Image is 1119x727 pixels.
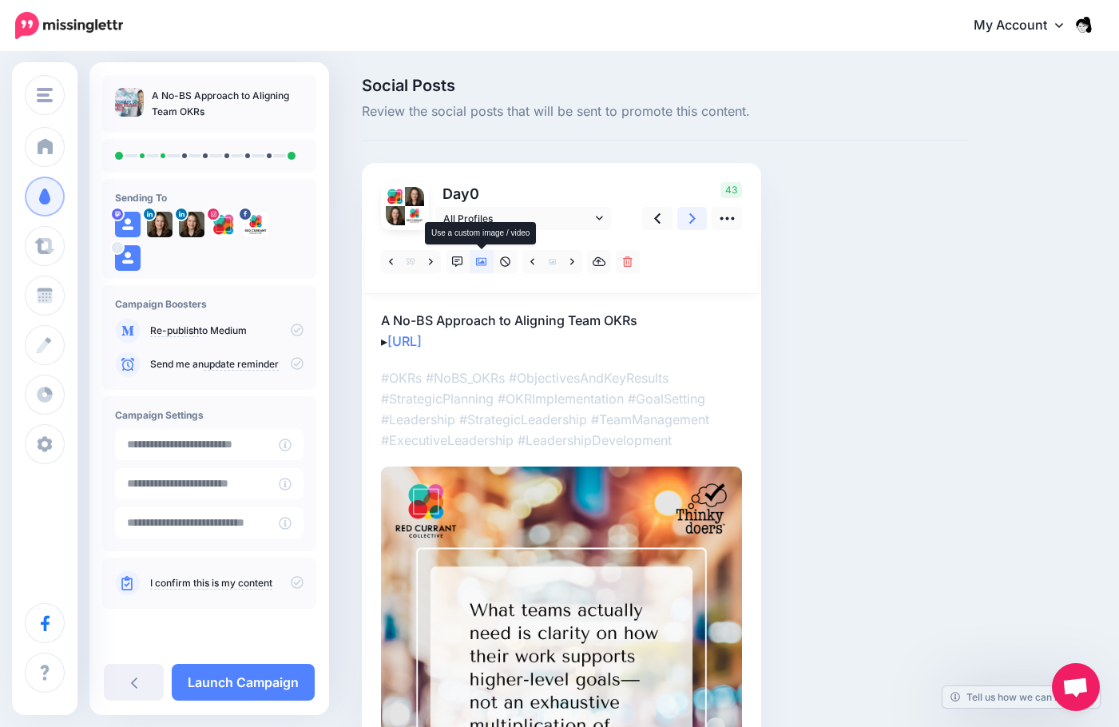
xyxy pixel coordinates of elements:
[405,206,424,225] img: 291631333_464809612316939_1702899811763182457_n-bsa127698.png
[115,409,304,421] h4: Campaign Settings
[386,206,405,225] img: 1747708894787-72000.png
[204,358,279,371] a: update reminder
[179,212,204,237] img: 1747708894787-72000.png
[720,182,742,198] span: 43
[211,212,236,237] img: 162079404_238686777936684_4336106398136497484_n-bsa127696.jpg
[150,324,199,337] a: Re-publish
[443,210,592,227] span: All Profiles
[115,212,141,237] img: user_default_image.png
[381,310,742,352] p: A No-BS Approach to Aligning Team OKRs ▸
[942,686,1100,708] a: Tell us how we can improve
[405,187,424,206] img: 1747708894787-72000.png
[115,245,141,271] img: user_default_image.png
[15,12,123,39] img: Missinglettr
[150,357,304,371] p: Send me an
[150,324,304,338] p: to Medium
[362,77,969,93] span: Social Posts
[243,212,268,237] img: 291631333_464809612316939_1702899811763182457_n-bsa127698.png
[362,101,969,122] span: Review the social posts that will be sent to promote this content.
[381,367,742,451] p: #OKRs #NoBS_OKRs #ObjectivesAndKeyResults #StrategicPlanning #OKRImplementation #GoalSetting #Lea...
[958,6,1095,46] a: My Account
[386,187,405,206] img: 162079404_238686777936684_4336106398136497484_n-bsa127696.jpg
[1052,663,1100,711] a: Open chat
[387,333,422,349] a: [URL]
[37,88,53,102] img: menu.png
[150,577,272,590] a: I confirm this is my content
[470,185,479,202] span: 0
[435,207,611,230] a: All Profiles
[115,88,144,117] img: b6d0331a8135f1693e98c13a91360f49_thumb.jpg
[152,88,304,120] p: A No-BS Approach to Aligning Team OKRs
[147,212,173,237] img: 1747708894787-72000.png
[435,182,613,205] p: Day
[115,192,304,204] h4: Sending To
[115,298,304,310] h4: Campaign Boosters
